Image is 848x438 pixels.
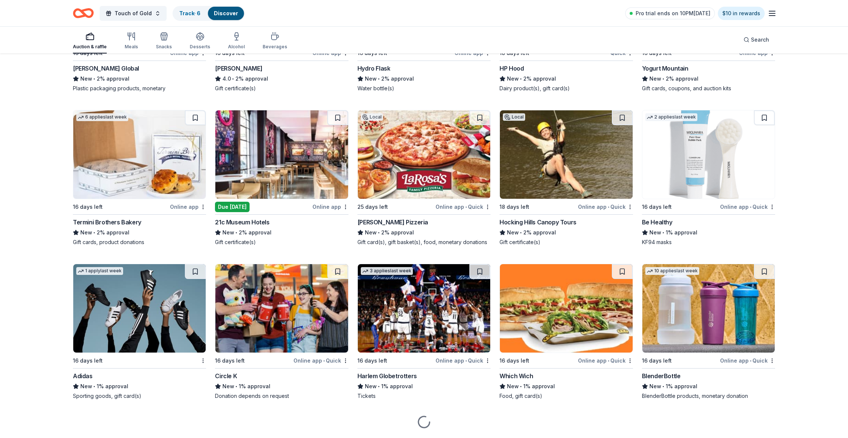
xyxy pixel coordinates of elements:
div: Online app Quick [578,202,633,211]
img: Image for Harlem Globetrotters [358,264,490,353]
span: • [236,383,238,389]
div: Gift card(s), gift basket(s), food, monetary donations [357,239,491,246]
div: Online app [312,202,348,211]
div: 21c Museum Hotels [215,218,269,227]
span: Search [751,35,769,44]
div: Adidas [73,372,93,380]
div: Local [503,113,525,121]
div: 25 days left [357,202,388,211]
div: 16 days left [642,356,672,365]
div: 1% approval [500,382,633,391]
div: 16 days left [215,356,245,365]
div: [PERSON_NAME] [215,64,262,73]
div: Termini Brothers Bakery [73,218,141,227]
div: 1% approval [73,382,206,391]
img: Image for Hocking Hills Canopy Tours [500,110,632,199]
a: Home [73,4,94,22]
img: Image for Be Healthy [642,110,775,199]
div: [PERSON_NAME] Pizzeria [357,218,428,227]
div: Gift certificate(s) [500,239,633,246]
span: • [378,383,380,389]
div: Local [361,113,383,121]
span: Touch of Gold [115,9,152,18]
span: • [323,358,325,364]
span: • [93,76,95,82]
span: • [232,76,234,82]
div: 2% approval [357,228,491,237]
button: Auction & raffle [73,29,107,53]
div: [PERSON_NAME] Global [73,64,139,73]
div: KF94 masks [642,239,775,246]
span: • [520,76,522,82]
div: Hocking Hills Canopy Tours [500,218,576,227]
div: Hydro Flask [357,64,391,73]
button: Meals [125,29,138,53]
span: New [365,382,377,391]
span: New [80,228,92,237]
div: Tickets [357,392,491,400]
a: Image for Circle K16 days leftOnline app•QuickCircle KNew•1% approvalDonation depends on request [215,264,348,400]
span: New [80,74,92,83]
div: 2 applies last week [645,113,697,121]
button: Desserts [190,29,210,53]
div: 2% approval [500,228,633,237]
button: Touch of Gold [100,6,167,21]
div: Gift certificate(s) [215,239,348,246]
a: Pro trial ends on 10PM[DATE] [625,7,715,19]
a: Track· 6 [179,10,200,16]
div: 16 days left [73,356,103,365]
div: 1 apply last week [76,267,123,275]
div: 1% approval [215,382,348,391]
button: Search [738,32,775,47]
div: Gift cards, coupons, and auction kits [642,85,775,92]
div: Meals [125,44,138,50]
span: • [93,383,95,389]
div: 6 applies last week [76,113,128,121]
span: • [608,358,609,364]
a: Image for Which Wich16 days leftOnline app•QuickWhich WichNew•1% approvalFood, gift card(s) [500,264,633,400]
div: Online app Quick [720,356,775,365]
span: • [378,76,380,82]
span: New [649,382,661,391]
span: • [520,383,522,389]
div: 2% approval [642,74,775,83]
span: New [80,382,92,391]
span: New [507,228,519,237]
div: 2% approval [73,228,206,237]
div: Dairy product(s), gift card(s) [500,85,633,92]
div: 16 days left [642,202,672,211]
span: • [465,204,467,210]
div: Online app [170,202,206,211]
div: Plastic packaging products, monetary [73,85,206,92]
div: Gift cards, product donations [73,239,206,246]
div: 18 days left [500,202,529,211]
img: Image for 21c Museum Hotels [215,110,348,199]
div: Online app Quick [436,356,491,365]
a: Image for Hocking Hills Canopy ToursLocal18 days leftOnline app•QuickHocking Hills Canopy ToursNe... [500,110,633,246]
button: Snacks [156,29,172,53]
div: HP Hood [500,64,524,73]
span: New [649,74,661,83]
span: • [236,230,238,236]
a: Image for Termini Brothers Bakery6 applieslast week16 days leftOnline appTermini Brothers BakeryN... [73,110,206,246]
div: Snacks [156,44,172,50]
div: 10 applies last week [645,267,699,275]
button: Alcohol [228,29,245,53]
span: Pro trial ends on 10PM[DATE] [636,9,710,18]
div: Due [DATE] [215,202,250,212]
div: Donation depends on request [215,392,348,400]
div: Online app Quick [436,202,491,211]
div: 16 days left [357,356,387,365]
div: Beverages [263,44,287,50]
div: 1% approval [357,382,491,391]
button: Track· 6Discover [173,6,245,21]
div: 2% approval [215,228,348,237]
span: • [378,230,380,236]
span: New [222,228,234,237]
img: Image for BlenderBottle [642,264,775,353]
span: • [750,358,751,364]
span: • [662,383,664,389]
span: • [750,204,751,210]
a: Image for 21c Museum HotelsDue [DATE]Online app21c Museum HotelsNew•2% approvalGift certificate(s) [215,110,348,246]
div: 2% approval [357,74,491,83]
